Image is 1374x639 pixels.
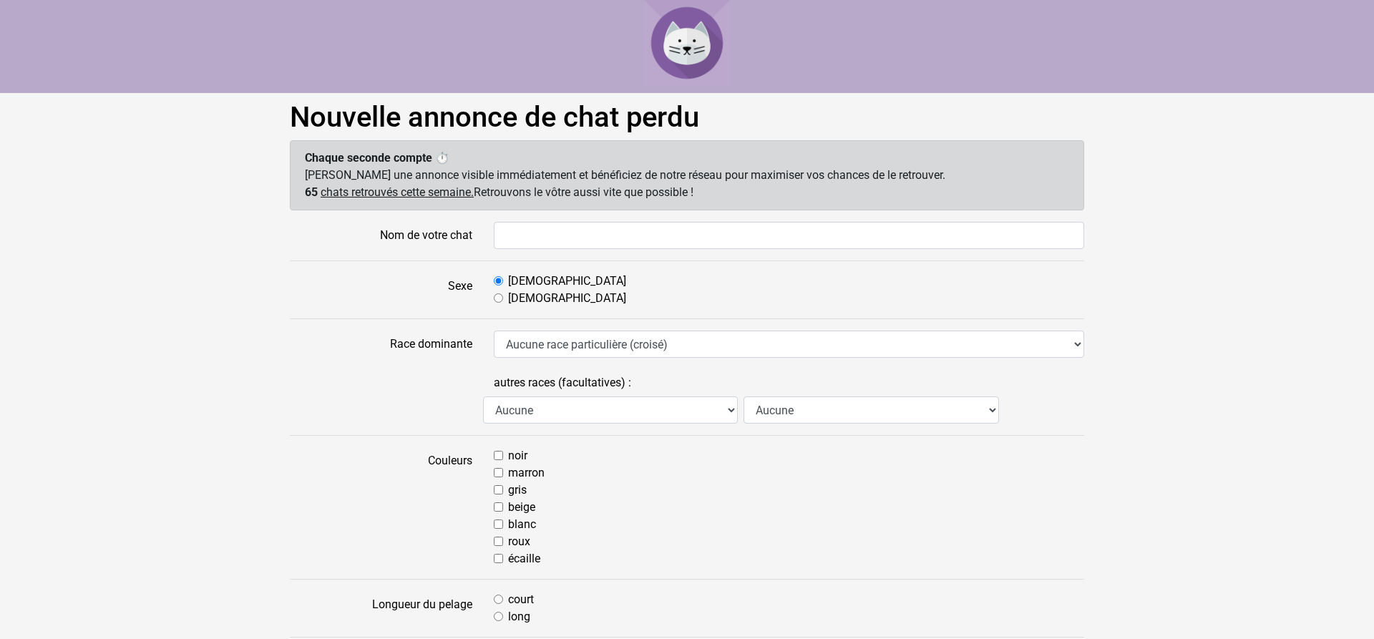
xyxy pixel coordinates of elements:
input: [DEMOGRAPHIC_DATA] [494,293,503,303]
label: Race dominante [279,331,483,358]
h1: Nouvelle annonce de chat perdu [290,100,1084,135]
u: chats retrouvés cette semaine. [321,185,474,199]
input: [DEMOGRAPHIC_DATA] [494,276,503,286]
input: long [494,612,503,621]
label: Couleurs [279,447,483,567]
label: gris [508,482,527,499]
label: [DEMOGRAPHIC_DATA] [508,290,626,307]
label: blanc [508,516,536,533]
label: Nom de votre chat [279,222,483,249]
strong: Chaque seconde compte ⏱️ [305,151,449,165]
label: autres races (facultatives) : [494,369,631,396]
label: long [508,608,530,625]
label: roux [508,533,530,550]
span: 65 [305,185,318,199]
label: marron [508,464,545,482]
input: court [494,595,503,604]
label: [DEMOGRAPHIC_DATA] [508,273,626,290]
label: Longueur du pelage [279,591,483,625]
div: [PERSON_NAME] une annonce visible immédiatement et bénéficiez de notre réseau pour maximiser vos ... [290,140,1084,210]
label: court [508,591,534,608]
label: beige [508,499,535,516]
label: noir [508,447,527,464]
label: Sexe [279,273,483,307]
label: écaille [508,550,540,567]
